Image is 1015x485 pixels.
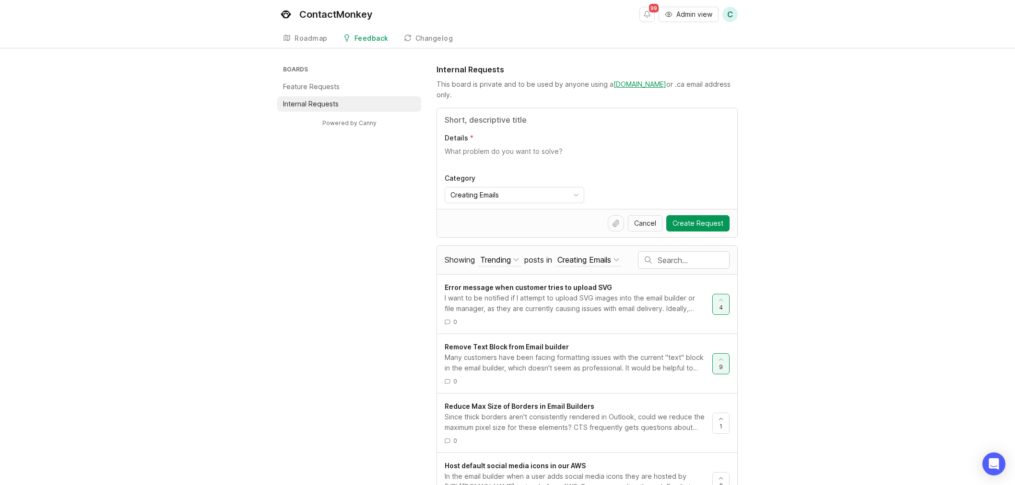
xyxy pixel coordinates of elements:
span: 99 [649,4,659,12]
span: 0 [453,318,457,326]
a: Error message when customer tries to upload SVGI want to be notified if I attempt to upload SVG i... [445,282,712,326]
span: posts in [524,255,552,265]
button: Showing [478,254,521,266]
div: Roadmap [295,35,328,42]
textarea: Details [445,147,730,166]
button: 1 [712,413,730,434]
a: Powered by Canny [321,117,378,128]
p: Details [445,133,468,143]
a: Feature Requests [277,79,421,94]
button: Cancel [628,215,662,231]
div: Changelog [415,35,453,42]
h3: Boards [281,64,421,77]
div: ContactMonkey [299,10,373,19]
img: ContactMonkey logo [277,6,295,23]
div: Feedback [354,35,389,42]
input: Title [445,114,730,126]
span: Create Request [673,219,723,228]
div: Since thick borders aren't consistently rendered in Outlook, could we reduce the maximum pixel si... [445,412,705,433]
span: 0 [453,377,457,385]
div: Many customers have been facing formatting issues with the current "text" block in the email buil... [445,352,705,373]
input: Search… [658,255,729,266]
a: Remove Text Block from Email builderMany customers have been facing formatting issues with the cu... [445,342,712,385]
a: Reduce Max Size of Borders in Email BuildersSince thick borders aren't consistently rendered in O... [445,401,712,445]
svg: toggle icon [568,191,584,199]
span: Reduce Max Size of Borders in Email Builders [445,402,594,410]
span: Showing [445,255,475,265]
button: Admin view [659,7,719,22]
a: Feedback [337,29,394,48]
button: Notifications [639,7,655,22]
span: C [727,9,733,20]
span: Host default social media icons in our AWS [445,462,586,470]
a: [DOMAIN_NAME] [614,80,666,88]
div: Creating Emails [557,254,611,265]
a: Internal Requests [277,96,421,112]
a: Roadmap [277,29,333,48]
div: I want to be notified if I attempt to upload SVG images into the email builder or file manager, a... [445,293,705,314]
span: 4 [719,303,723,312]
span: 1 [720,422,722,430]
span: 0 [453,437,457,445]
p: Feature Requests [283,82,340,92]
span: Cancel [634,219,656,228]
div: Open Intercom Messenger [982,452,1005,475]
p: Internal Requests [283,99,339,109]
span: 9 [719,363,723,371]
span: Remove Text Block from Email builder [445,343,569,351]
a: Changelog [398,29,459,48]
button: 4 [712,294,730,315]
button: C [722,7,738,22]
h1: Internal Requests [437,64,504,75]
div: Trending [480,254,511,265]
button: Create Request [666,215,730,231]
span: Admin view [676,10,712,19]
span: Error message when customer tries to upload SVG [445,283,612,291]
input: Creating Emails [450,190,567,200]
button: 9 [712,353,730,374]
div: toggle menu [445,187,584,203]
div: This board is private and to be used by anyone using a or .ca email address only. [437,79,738,100]
button: posts in [555,254,621,266]
p: Category [445,173,584,183]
